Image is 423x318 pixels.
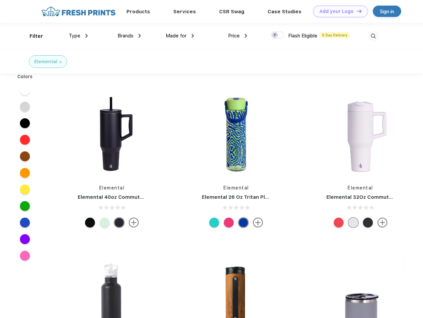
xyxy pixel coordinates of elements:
[245,34,247,38] img: dropdown.png
[99,185,125,190] a: Elemental
[380,8,394,15] div: Sign in
[320,32,350,38] span: 5 Day Delivery
[114,218,124,228] div: Black
[357,9,362,13] img: DT
[319,9,354,14] div: Add your Logo
[363,218,373,228] div: Black
[238,218,248,228] div: Aqua Waves
[34,58,57,65] div: Elemental
[59,61,62,63] img: filter_cancel.svg
[68,90,156,178] img: func=resize&h=266
[118,33,133,39] span: Brands
[40,6,118,17] img: fo%20logo%202.webp
[30,32,43,40] div: Filter
[223,185,249,190] a: Elemental
[348,218,358,228] div: Matte White
[100,218,110,228] div: Aurora Glow
[202,194,312,200] a: Elemental 26 Oz Tritan Plastic Water Bottle
[316,90,405,178] img: func=resize&h=266
[209,218,219,228] div: Robin's Egg
[12,73,38,80] div: Colors
[348,185,373,190] a: Elemental
[253,218,263,228] img: more.svg
[288,33,317,39] span: Flash Eligible
[138,34,141,38] img: dropdown.png
[326,194,417,200] a: Elemental 32Oz Commuter Tumbler
[224,218,234,228] div: Berries Blast
[192,90,280,178] img: func=resize&h=266
[334,218,344,228] div: Red
[192,34,194,38] img: dropdown.png
[373,6,401,17] a: Sign in
[228,33,240,39] span: Price
[368,31,379,42] img: desktop_search.svg
[378,218,387,228] img: more.svg
[127,9,150,15] a: Products
[69,33,80,39] span: Type
[85,218,95,228] div: Black Speckle
[129,218,139,228] img: more.svg
[85,34,88,38] img: dropdown.png
[173,9,196,15] a: Services
[219,9,244,15] a: CSR Swag
[78,194,168,200] a: Elemental 40oz Commuter Tumbler
[166,33,187,39] span: Made for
